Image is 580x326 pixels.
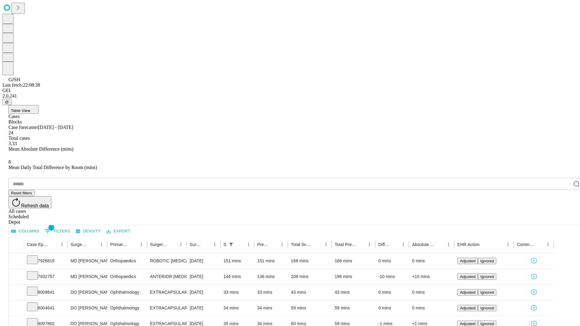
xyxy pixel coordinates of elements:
[190,269,217,284] div: [DATE]
[480,321,494,326] span: Ignored
[12,272,21,282] button: Expand
[110,285,144,300] div: Ophthalmology
[480,290,494,295] span: Ignored
[322,240,330,249] button: Menu
[110,269,144,284] div: Orthopaedics
[58,240,66,249] button: Menu
[227,240,235,249] div: 1 active filter
[97,240,106,249] button: Menu
[291,253,329,269] div: 166 mins
[227,240,235,249] button: Show filters
[478,273,496,280] button: Ignored
[150,253,184,269] div: ROBOTIC [MEDICAL_DATA] KNEE TOTAL
[2,82,40,88] span: Last fetch: 22:08:38
[8,77,20,82] span: GJSH
[313,240,322,249] button: Sort
[460,274,475,279] span: Adjusted
[110,253,144,269] div: Orthopaedics
[457,305,478,311] button: Adjusted
[480,240,488,249] button: Sort
[378,300,406,316] div: 0 mins
[190,253,217,269] div: [DATE]
[365,240,374,249] button: Menu
[544,240,552,249] button: Menu
[224,253,251,269] div: 151 mins
[27,285,65,300] div: 8009841
[12,256,21,267] button: Expand
[412,253,451,269] div: 0 mins
[8,146,73,152] span: Mean Absolute Difference (mins)
[10,227,41,236] button: Select columns
[71,253,104,269] div: MD [PERSON_NAME] [PERSON_NAME] Md
[105,227,132,236] button: Export
[27,253,65,269] div: 7926819
[378,285,406,300] div: 0 mins
[357,240,365,249] button: Sort
[71,242,88,247] div: Surgeon Name
[2,93,578,99] div: 2.0.241
[412,300,451,316] div: 0 mins
[12,303,21,314] button: Expand
[457,258,478,264] button: Adjusted
[257,300,285,316] div: 34 mins
[335,285,372,300] div: 43 mins
[8,165,97,170] span: Mean Daily Total Difference by Room (mins)
[8,125,38,130] span: Case forecaster
[378,242,390,247] div: Difference
[48,225,54,231] span: 1
[335,269,372,284] div: 196 mins
[5,100,9,104] span: @
[391,240,399,249] button: Sort
[257,269,285,284] div: 136 mins
[224,300,251,316] div: 34 mins
[504,240,512,249] button: Menu
[457,273,478,280] button: Adjusted
[110,242,128,247] div: Primary Service
[211,240,219,249] button: Menu
[150,300,184,316] div: EXTRACAPSULAR CATARACT REMOVAL WITH [MEDICAL_DATA]
[478,289,496,296] button: Ignored
[150,242,168,247] div: Surgery Name
[110,300,144,316] div: Ophthalmology
[460,290,475,295] span: Adjusted
[291,300,329,316] div: 59 mins
[89,240,97,249] button: Sort
[137,240,146,249] button: Menu
[480,259,494,263] span: Ignored
[224,242,226,247] div: Scheduled In Room Duration
[478,305,496,311] button: Ignored
[177,240,185,249] button: Menu
[517,242,534,247] div: Comments
[224,269,251,284] div: 146 mins
[8,136,30,141] span: Total cases
[11,108,30,113] span: Table View
[335,300,372,316] div: 59 mins
[236,240,244,249] button: Sort
[150,269,184,284] div: ANTERIOR [MEDICAL_DATA] TOTAL HIP
[74,227,102,236] button: Density
[378,269,406,284] div: -10 mins
[412,285,451,300] div: 0 mins
[412,269,451,284] div: +10 mins
[457,289,478,296] button: Adjusted
[291,285,329,300] div: 43 mins
[412,242,435,247] div: Absolute Difference
[444,240,453,249] button: Menu
[2,99,11,105] button: @
[8,141,17,146] span: 3.33
[269,240,278,249] button: Sort
[71,269,104,284] div: MD [PERSON_NAME] [PERSON_NAME] Md
[457,242,479,247] div: EHR Action
[8,190,34,196] button: Reset filters
[335,242,356,247] div: Total Predicted Duration
[224,285,251,300] div: 33 mins
[291,242,313,247] div: Total Scheduled Duration
[535,240,544,249] button: Sort
[38,125,73,130] span: [DATE] - [DATE]
[150,285,184,300] div: EXTRACAPSULAR CATARACT REMOVAL WITH [MEDICAL_DATA]
[480,274,494,279] span: Ignored
[8,196,51,208] button: Refresh data
[21,203,49,208] span: Refresh data
[49,240,58,249] button: Sort
[244,240,253,249] button: Menu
